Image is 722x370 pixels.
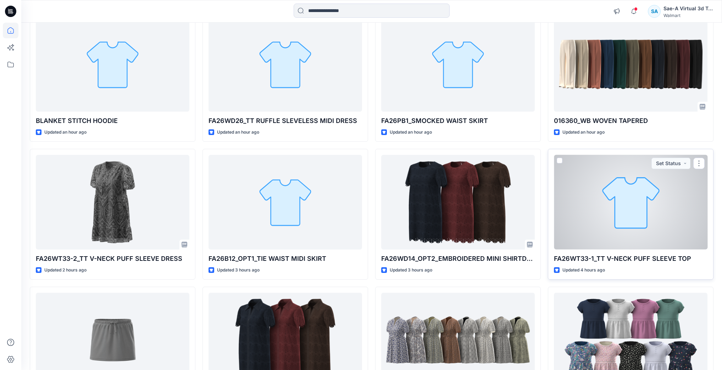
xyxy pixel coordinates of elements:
p: Updated 2 hours ago [44,267,87,274]
a: 016360_WB WOVEN TAPERED [554,17,707,111]
p: Updated 3 hours ago [390,267,432,274]
p: Updated an hour ago [217,129,259,136]
p: Updated an hour ago [562,129,605,136]
a: FA26WT33-2_TT V-NECK PUFF SLEEVE DRESS [36,155,189,249]
p: FA26PB1_SMOCKED WAIST SKIRT [381,116,535,126]
div: SA [648,5,661,18]
p: Updated 3 hours ago [217,267,260,274]
p: FA26WT33-2_TT V-NECK PUFF SLEEVE DRESS [36,254,189,264]
a: FA26B12_OPT1_TIE WAIST MIDI SKIRT [209,155,362,249]
div: Sae-A Virtual 3d Team [663,4,713,13]
p: FA26WD14_OPT2_EMBROIDERED MINI SHIRTDRESS [381,254,535,264]
div: Walmart [663,13,713,18]
p: 016360_WB WOVEN TAPERED [554,116,707,126]
a: FA26WT33-1_TT V-NECK PUFF SLEEVE TOP [554,155,707,249]
p: BLANKET STITCH HOODIE [36,116,189,126]
p: Updated an hour ago [390,129,432,136]
a: BLANKET STITCH HOODIE [36,17,189,111]
p: Updated an hour ago [44,129,87,136]
a: FA26WD14_OPT2_EMBROIDERED MINI SHIRTDRESS [381,155,535,249]
p: Updated 4 hours ago [562,267,605,274]
p: FA26WD26_TT RUFFLE SLEVELESS MIDI DRESS [209,116,362,126]
p: FA26B12_OPT1_TIE WAIST MIDI SKIRT [209,254,362,264]
a: FA26PB1_SMOCKED WAIST SKIRT [381,17,535,111]
p: FA26WT33-1_TT V-NECK PUFF SLEEVE TOP [554,254,707,264]
a: FA26WD26_TT RUFFLE SLEVELESS MIDI DRESS [209,17,362,111]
